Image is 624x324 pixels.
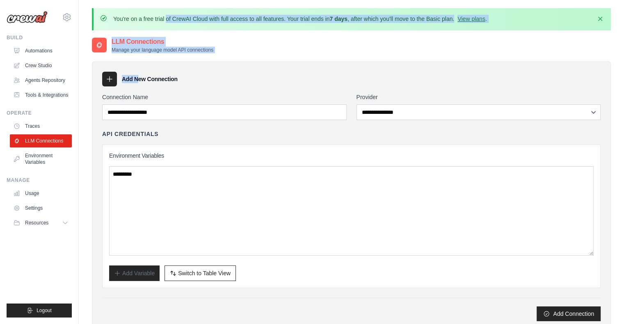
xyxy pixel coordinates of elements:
[10,74,72,87] a: Agents Repository
[10,44,72,57] a: Automations
[109,265,160,281] button: Add Variable
[10,202,72,215] a: Settings
[102,93,347,101] label: Connection Name
[37,307,52,314] span: Logout
[7,110,72,116] div: Operate
[10,216,72,229] button: Resources
[7,11,48,23] img: Logo
[10,88,72,102] a: Tools & Integrations
[10,187,72,200] a: Usage
[113,15,487,23] p: You're on a free trial of CrewAI Cloud with full access to all features. Your trial ends in , aft...
[109,152,594,160] h3: Environment Variables
[10,134,72,147] a: LLM Connections
[357,93,601,101] label: Provider
[178,269,231,277] span: Switch to Table View
[112,47,213,53] p: Manage your language model API connections
[25,220,48,226] span: Resources
[537,306,601,321] button: Add Connection
[10,59,72,72] a: Crew Studio
[329,16,347,22] strong: 7 days
[7,304,72,317] button: Logout
[10,120,72,133] a: Traces
[122,75,178,83] h3: Add New Connection
[102,130,158,138] h4: API Credentials
[165,265,236,281] button: Switch to Table View
[7,177,72,184] div: Manage
[112,37,213,47] h2: LLM Connections
[10,149,72,169] a: Environment Variables
[457,16,485,22] a: View plans
[7,34,72,41] div: Build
